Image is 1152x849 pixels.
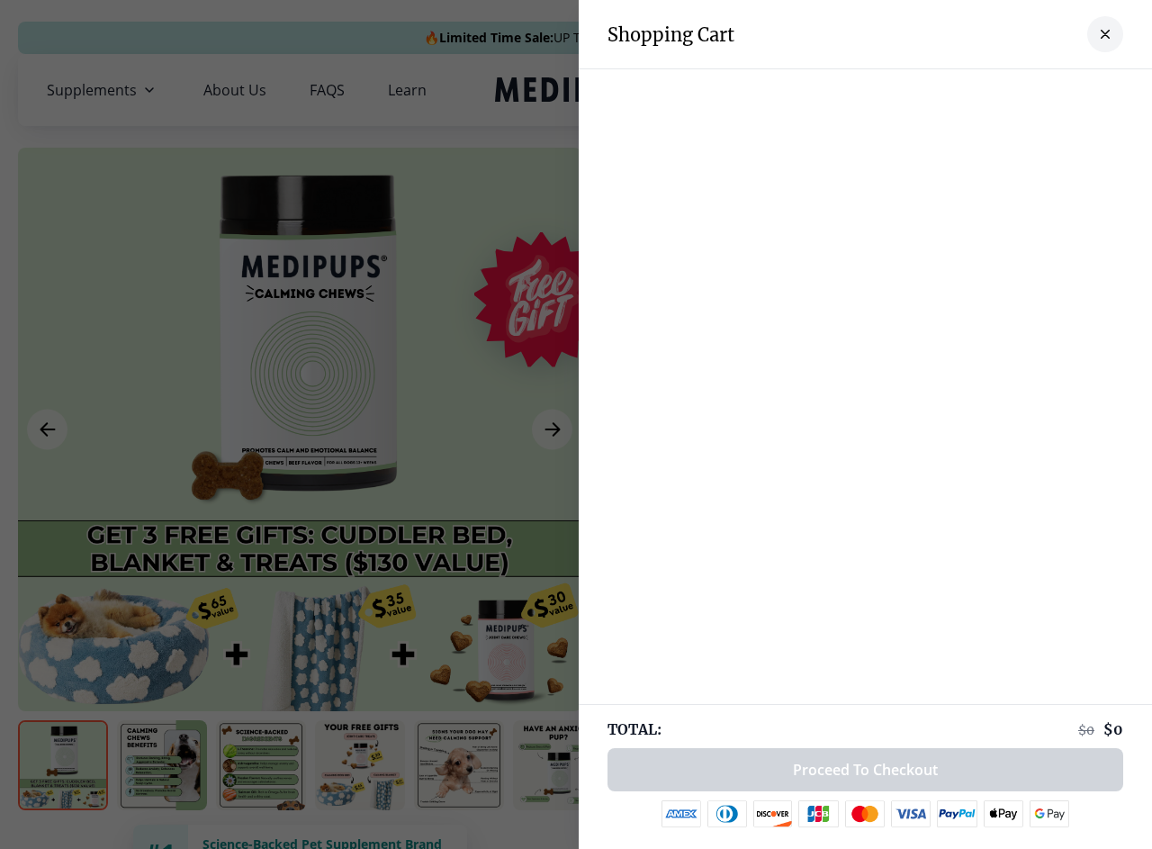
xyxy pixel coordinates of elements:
[1103,720,1123,738] span: $ 0
[984,800,1023,827] img: apple
[661,800,701,827] img: amex
[707,800,747,827] img: diners-club
[607,719,661,739] span: TOTAL:
[1078,722,1094,738] span: $ 0
[845,800,885,827] img: mastercard
[937,800,977,827] img: paypal
[607,23,734,46] h3: Shopping Cart
[798,800,839,827] img: jcb
[753,800,793,827] img: discover
[1087,16,1123,52] button: close-cart
[1030,800,1070,827] img: google
[891,800,931,827] img: visa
